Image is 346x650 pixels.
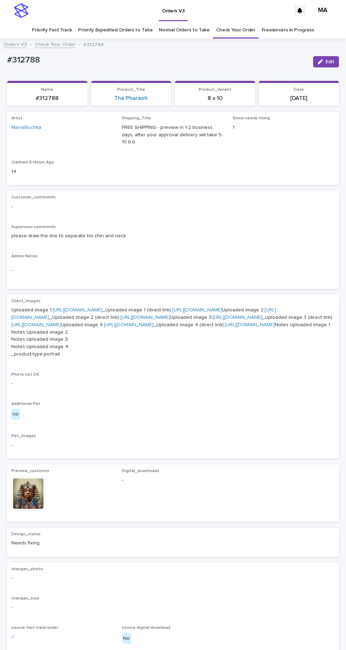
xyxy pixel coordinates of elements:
[114,95,148,102] a: The Pharaoh
[11,95,83,102] p: #312788
[11,626,58,630] span: source-fast-track-order
[11,254,38,258] span: Admin Notes
[14,4,28,18] img: stacker-logo-s-only.png
[225,322,275,327] a: [URL][DOMAIN_NAME]
[11,203,335,210] p: -
[179,95,251,102] p: 8 x 10
[11,574,335,582] p: -
[313,56,339,67] button: Edit
[122,633,131,644] div: No
[159,22,210,38] a: Normal Orders to Take
[11,322,61,327] a: [URL][DOMAIN_NAME]
[294,88,304,92] span: Date
[83,40,104,48] p: #312788
[11,469,49,473] span: Preview_customer
[11,604,335,612] p: -
[104,322,154,327] a: [URL][DOMAIN_NAME]
[11,299,41,303] span: Client_Images
[11,567,43,571] span: changes_photo
[216,22,255,38] a: Check Your Order
[122,626,171,630] span: source-digital-download
[11,168,113,175] p: 14
[11,409,20,419] div: no
[11,380,335,387] p: -
[32,22,72,38] a: Priority Fast Track
[7,55,308,65] p: #312788
[11,195,56,199] span: Customer_comments
[53,308,102,312] a: [URL][DOMAIN_NAME]
[11,539,113,547] p: Needs fixing
[11,160,54,165] span: Claimed X Hours Ago
[11,116,22,120] span: Artist
[35,40,76,48] a: Check Your Order
[262,22,314,38] a: Freelancers in Progress
[263,95,335,102] p: [DATE]
[117,88,145,92] span: Product_Title
[11,442,335,449] p: -
[199,88,231,92] span: Product_Variant
[11,372,39,377] span: Photo not OK
[11,434,36,438] span: Pet_Images
[233,116,270,120] span: Since needs fixing
[11,124,41,131] a: MariiaBuchka
[122,124,224,146] p: FREE SHIPPING - preview in 1-2 business days, after your approval delivery will take 5-10 b.d.
[122,477,224,484] p: -
[172,308,222,312] a: [URL][DOMAIN_NAME]
[11,532,41,536] span: Design_status
[41,88,53,92] span: Name
[120,315,170,320] a: [URL][DOMAIN_NAME]
[78,22,153,38] a: Priority Expedited Orders to Take
[233,124,335,131] p: 1
[122,116,151,120] span: Shipping_Title
[122,469,159,473] span: Digital_downloads
[11,306,335,358] p: Uploaded image 1: _Uploaded image 1 (direct link): Uploaded image 2: _Uploaded image 2 (direct li...
[317,5,328,16] div: MA
[11,267,335,274] p: -
[326,59,334,64] span: Edit
[11,402,40,406] span: Additional Pet
[11,596,39,601] span: changes_size
[11,225,56,229] span: Supervisor comments
[4,40,27,48] a: Orders V3
[11,232,335,240] p: please draw the line to separate his chin and neck
[213,315,262,320] a: [URL][DOMAIN_NAME]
